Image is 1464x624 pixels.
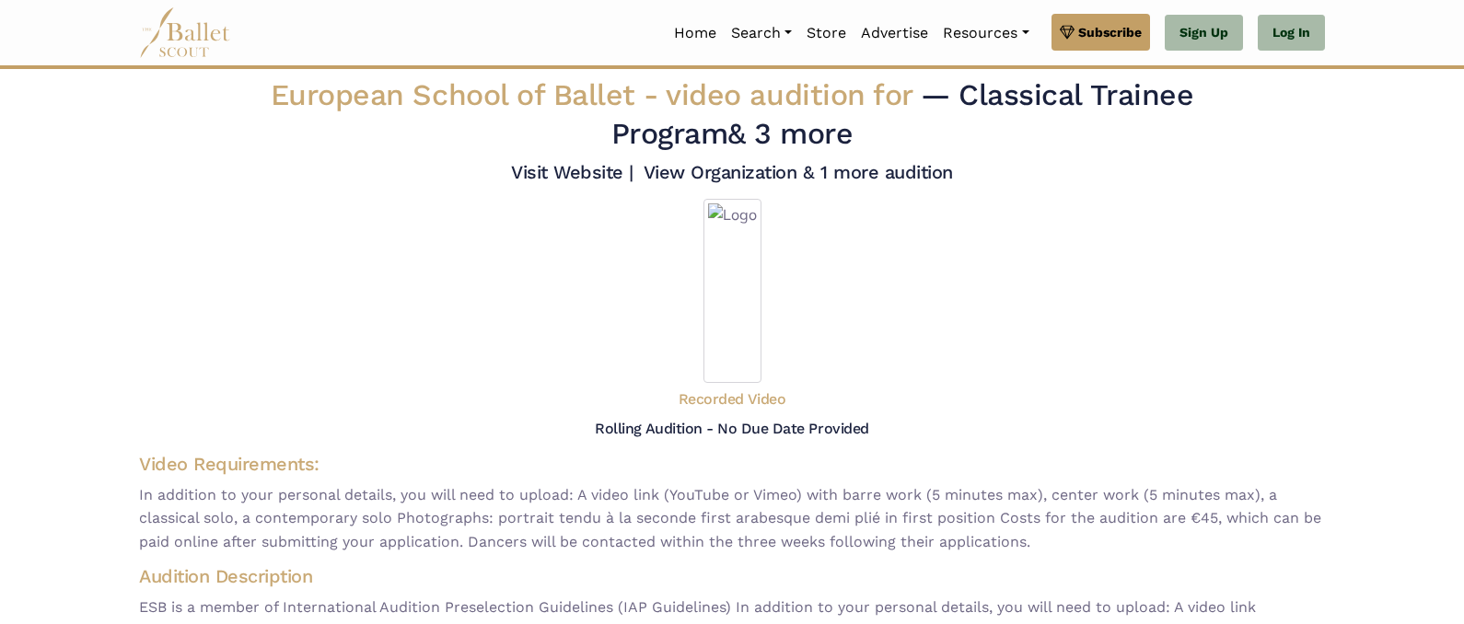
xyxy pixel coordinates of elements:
a: Visit Website | [511,161,633,183]
a: Resources [935,14,1036,52]
span: video audition for [666,77,912,112]
a: Sign Up [1165,15,1243,52]
img: gem.svg [1060,22,1075,42]
h5: Recorded Video [679,390,785,410]
a: Subscribe [1052,14,1150,51]
a: & 3 more [727,116,853,151]
a: Store [799,14,854,52]
a: Log In [1258,15,1325,52]
span: Subscribe [1078,22,1142,42]
span: Video Requirements: [139,453,320,475]
span: — Classical Trainee Program [611,77,1194,151]
span: European School of Ballet - [271,77,921,112]
a: View Organization & 1 more audition [644,161,953,183]
a: Home [667,14,724,52]
h4: Audition Description [139,564,1325,588]
h5: Rolling Audition - No Due Date Provided [595,420,868,437]
img: Logo [703,199,761,383]
a: Search [724,14,799,52]
a: Advertise [854,14,935,52]
span: In addition to your personal details, you will need to upload: A video link (YouTube or Vimeo) wi... [139,483,1325,554]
